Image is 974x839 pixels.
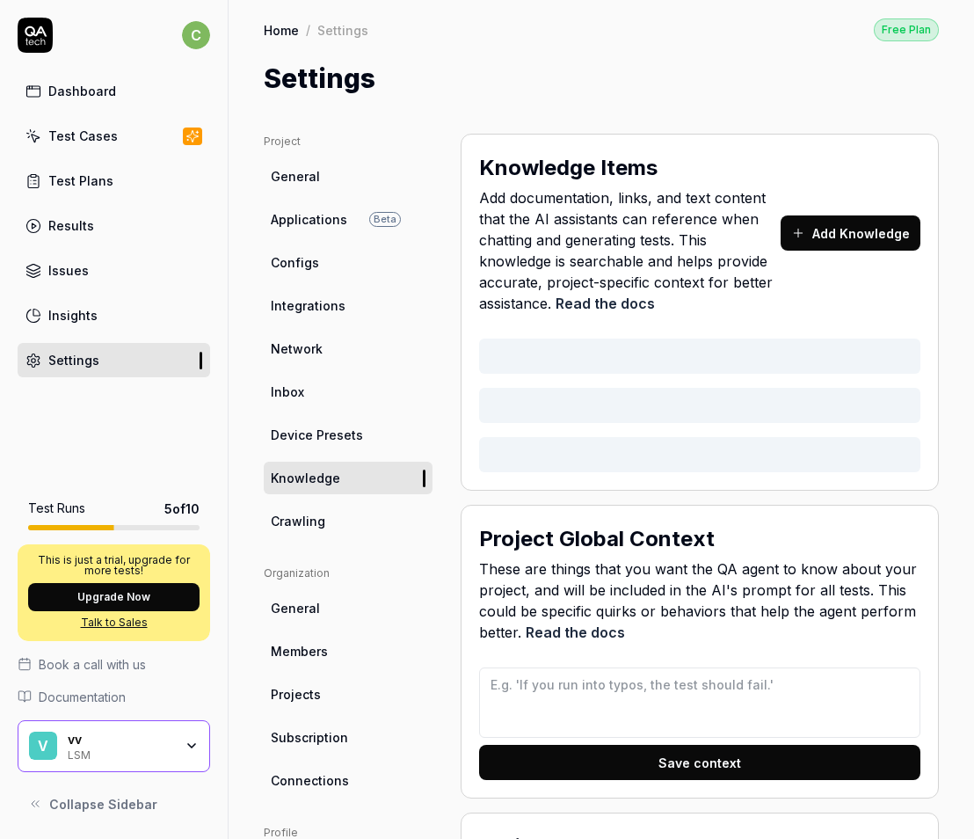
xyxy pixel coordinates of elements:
[271,339,323,358] span: Network
[18,119,210,153] a: Test Cases
[39,688,126,706] span: Documentation
[18,208,210,243] a: Results
[48,171,113,190] div: Test Plans
[264,678,432,711] a: Projects
[271,512,325,530] span: Crawling
[18,786,210,821] button: Collapse Sidebar
[479,152,658,184] h2: Knowledge Items
[271,685,321,704] span: Projects
[264,592,432,624] a: General
[264,246,432,279] a: Configs
[48,261,89,280] div: Issues
[479,558,920,643] span: These are things that you want the QA agent to know about your project, and will be included in t...
[479,745,920,780] button: Save context
[271,167,320,186] span: General
[271,599,320,617] span: General
[28,500,85,516] h5: Test Runs
[18,253,210,288] a: Issues
[264,419,432,451] a: Device Presets
[874,18,939,41] button: Free Plan
[271,728,348,747] span: Subscription
[28,555,200,576] p: This is just a trial, upgrade for more tests!
[264,289,432,322] a: Integrations
[68,732,173,748] div: vv
[781,215,920,251] button: Add Knowledge
[68,747,173,761] div: LSM
[317,21,368,39] div: Settings
[271,210,347,229] span: Applications
[479,523,715,555] h2: Project Global Context
[369,212,401,227] span: Beta
[556,295,655,312] a: Read the docs
[264,21,299,39] a: Home
[271,253,319,272] span: Configs
[182,18,210,53] button: c
[18,298,210,332] a: Insights
[271,296,345,315] span: Integrations
[264,332,432,365] a: Network
[264,376,432,408] a: Inbox
[264,721,432,754] a: Subscription
[18,688,210,706] a: Documentation
[28,615,200,631] a: Talk to Sales
[271,642,328,660] span: Members
[264,565,432,581] div: Organization
[164,500,200,518] span: 5 of 10
[264,505,432,537] a: Crawling
[18,720,210,773] button: vvvLSM
[48,216,94,235] div: Results
[271,383,304,401] span: Inbox
[271,426,363,444] span: Device Presets
[48,351,99,369] div: Settings
[182,21,210,49] span: c
[479,187,781,314] span: Add documentation, links, and text content that the AI assistants can reference when chatting and...
[264,462,432,494] a: Knowledge
[48,127,118,145] div: Test Cases
[49,795,157,813] span: Collapse Sidebar
[526,624,625,641] a: Read the docs
[28,583,200,611] button: Upgrade Now
[39,655,146,674] span: Book a call with us
[18,655,210,674] a: Book a call with us
[48,306,98,325] div: Insights
[264,160,432,193] a: General
[18,343,210,377] a: Settings
[18,74,210,108] a: Dashboard
[18,164,210,198] a: Test Plans
[48,82,116,100] div: Dashboard
[264,764,432,797] a: Connections
[271,469,340,487] span: Knowledge
[264,59,375,98] h1: Settings
[306,21,310,39] div: /
[264,203,432,236] a: ApplicationsBeta
[271,771,349,790] span: Connections
[29,732,57,760] span: v
[264,635,432,668] a: Members
[264,134,432,150] div: Project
